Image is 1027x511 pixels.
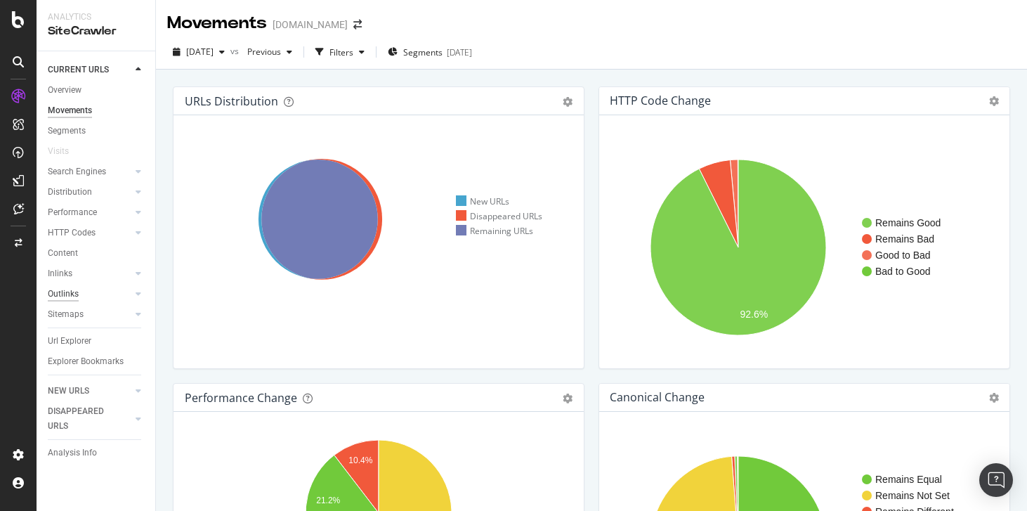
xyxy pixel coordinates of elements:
div: DISAPPEARED URLS [48,404,119,434]
a: Outlinks [48,287,131,302]
button: Segments[DATE] [382,41,478,63]
div: CURRENT URLS [48,63,109,77]
a: Movements [48,103,145,118]
a: Url Explorer [48,334,145,349]
div: Open Intercom Messenger [979,463,1013,497]
a: Content [48,246,145,261]
a: HTTP Codes [48,226,131,240]
div: HTTP Codes [48,226,96,240]
svg: A chart. [610,138,998,357]
i: Options [989,96,999,106]
text: 10.4% [348,455,372,465]
text: 92.6% [740,309,768,321]
div: URLs Distribution [185,94,278,108]
a: NEW URLS [48,384,131,399]
div: Inlinks [48,266,72,281]
a: CURRENT URLS [48,63,131,77]
div: Disappeared URLs [456,210,542,222]
a: Explorer Bookmarks [48,354,145,369]
h4: HTTP Code Change [610,91,711,110]
div: Analytics [48,11,144,23]
div: gear [563,97,573,107]
text: Remains Bad [875,233,934,245]
text: Remains Equal [875,474,942,485]
button: [DATE] [167,41,230,63]
a: Overview [48,83,145,98]
div: Sitemaps [48,307,84,322]
div: Remaining URLs [456,225,533,237]
div: [DOMAIN_NAME] [273,18,348,32]
div: Movements [167,11,267,35]
div: Performance [48,205,97,220]
div: gear [563,394,573,403]
div: SiteCrawler [48,23,144,39]
div: Search Engines [48,164,106,179]
a: Performance [48,205,131,220]
div: Explorer Bookmarks [48,354,124,369]
div: Analysis Info [48,446,97,460]
div: [DATE] [447,46,472,58]
a: Segments [48,124,145,138]
text: Remains Not Set [875,490,950,501]
a: Visits [48,144,83,159]
h4: Canonical Change [610,388,705,407]
div: Outlinks [48,287,79,302]
div: Url Explorer [48,334,91,349]
div: NEW URLS [48,384,89,399]
span: 2025 Sep. 1st [186,46,214,58]
text: Remains Good [875,217,941,228]
div: Filters [329,46,353,58]
div: Content [48,246,78,261]
text: 21.2% [316,496,340,505]
text: Bad to Good [875,266,931,277]
div: Visits [48,144,69,159]
a: DISAPPEARED URLS [48,404,131,434]
button: Previous [242,41,298,63]
div: arrow-right-arrow-left [353,20,362,30]
a: Distribution [48,185,131,200]
text: Good to Bad [875,250,931,261]
div: Distribution [48,185,92,200]
span: Previous [242,46,281,58]
a: Search Engines [48,164,131,179]
button: Filters [310,41,370,63]
div: Segments [48,124,86,138]
div: Overview [48,83,81,98]
a: Inlinks [48,266,131,281]
div: New URLs [456,195,509,207]
a: Analysis Info [48,446,145,460]
span: vs [230,45,242,57]
div: Performance Change [185,391,297,405]
span: Segments [403,46,443,58]
i: Options [989,393,999,403]
div: Movements [48,103,92,118]
a: Sitemaps [48,307,131,322]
